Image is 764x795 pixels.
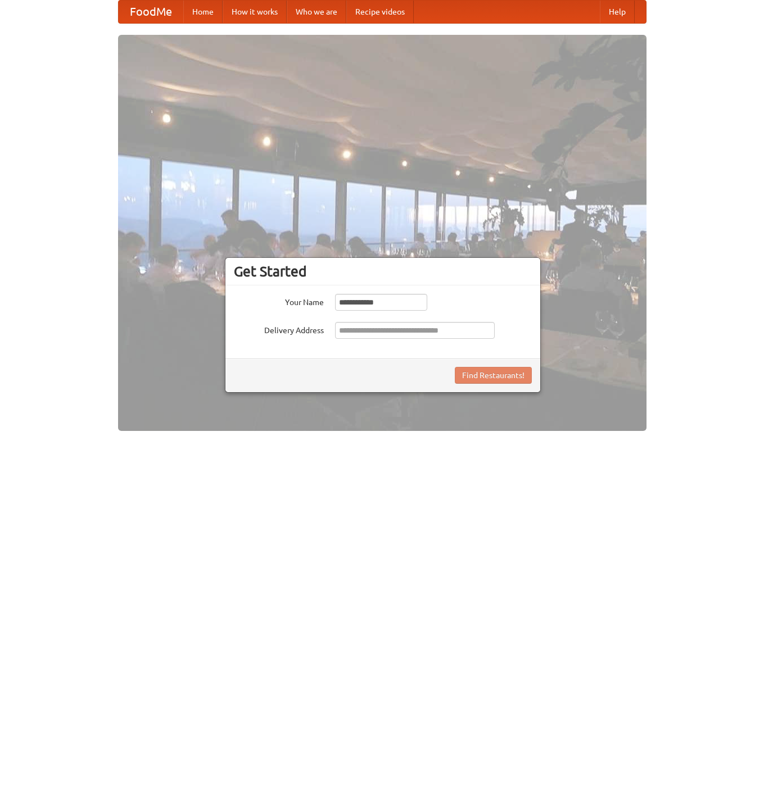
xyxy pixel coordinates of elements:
[287,1,346,23] a: Who we are
[234,322,324,336] label: Delivery Address
[234,294,324,308] label: Your Name
[223,1,287,23] a: How it works
[234,263,532,280] h3: Get Started
[119,1,183,23] a: FoodMe
[183,1,223,23] a: Home
[455,367,532,384] button: Find Restaurants!
[346,1,414,23] a: Recipe videos
[600,1,635,23] a: Help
